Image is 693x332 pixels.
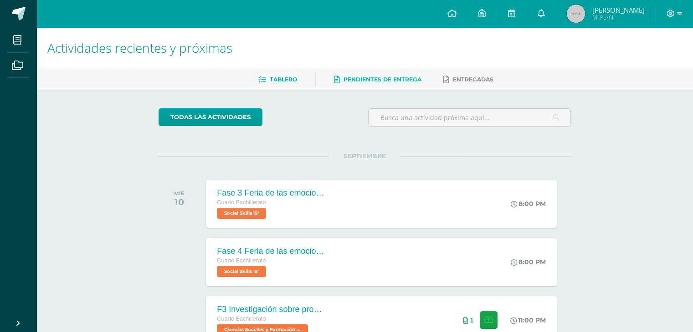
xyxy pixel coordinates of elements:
span: Actividades recientes y próximas [47,39,232,56]
span: Social Skills 'B' [217,208,266,219]
span: [PERSON_NAME] [592,5,644,15]
div: Archivos entregados [463,317,473,324]
div: 8:00 PM [511,200,546,208]
span: Cuarto Bachillerato [217,199,266,206]
span: Cuarto Bachillerato [217,257,266,264]
div: 10 [174,196,185,207]
a: Pendientes de entrega [334,72,421,87]
span: 1 [470,317,473,324]
div: Fase 3 Feria de las emociones [217,188,326,198]
input: Busca una actividad próxima aquí... [369,109,570,126]
span: Mi Perfil [592,14,644,21]
a: todas las Actividades [159,108,262,126]
div: Fase 4 Feria de las emociones [217,246,326,256]
span: Entregadas [453,76,493,83]
span: Pendientes de entrega [344,76,421,83]
span: Cuarto Bachillerato [217,316,266,322]
span: SEPTIEMBRE [329,152,400,160]
span: Tablero [270,76,297,83]
img: 45x45 [567,5,585,23]
div: MIÉ [174,190,185,196]
a: Tablero [258,72,297,87]
span: Social Skills 'B' [217,266,266,277]
div: 11:00 PM [510,316,546,324]
a: Entregadas [443,72,493,87]
div: F3 Investigación sobre problemas de salud mental como fenómeno social [217,305,326,314]
div: 8:00 PM [511,258,546,266]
